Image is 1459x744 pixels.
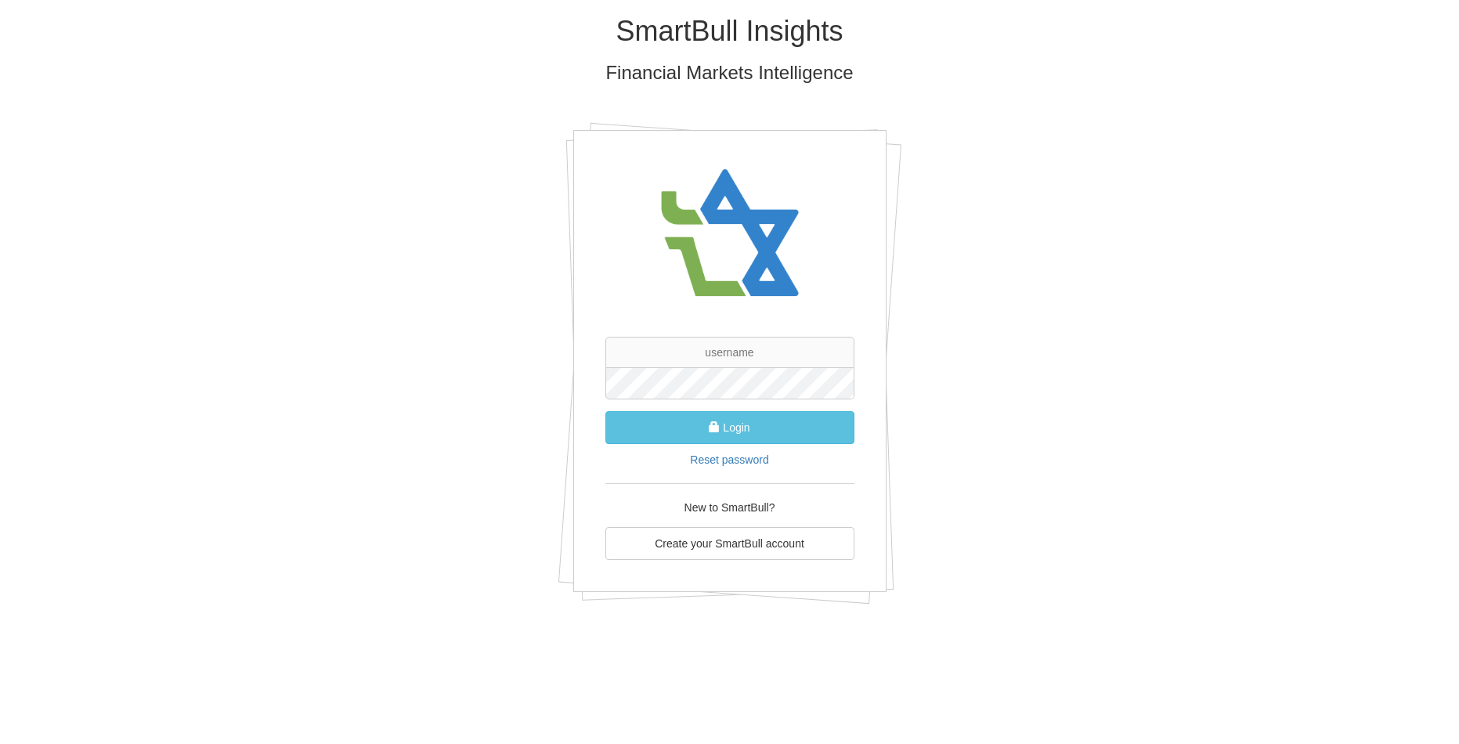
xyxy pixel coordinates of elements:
input: username [605,337,854,368]
a: Reset password [690,453,768,466]
span: New to SmartBull? [684,501,775,514]
a: Create your SmartBull account [605,527,854,560]
h3: Financial Markets Intelligence [272,63,1188,83]
h1: SmartBull Insights [272,16,1188,47]
button: Login [605,411,854,444]
img: avatar [652,154,808,313]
